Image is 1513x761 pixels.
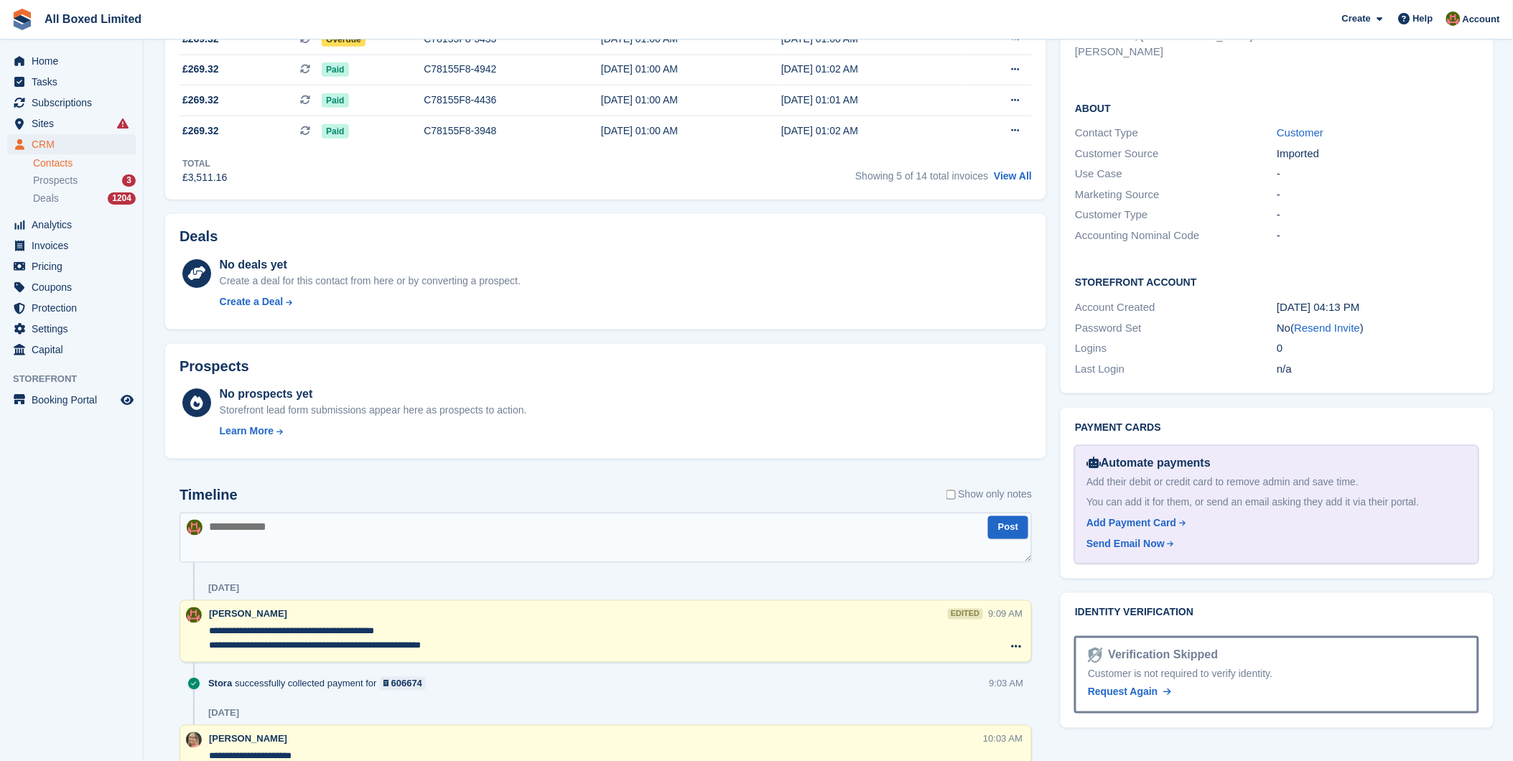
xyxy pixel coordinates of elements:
div: 1204 [108,192,136,205]
div: 10:03 AM [983,732,1023,746]
a: Create a Deal [220,294,521,309]
div: - [1277,207,1479,223]
div: 0 [1277,340,1479,357]
div: No prospects yet [220,386,527,403]
span: Showing 5 of 14 total invoices [855,170,988,182]
span: Booking Portal [32,390,118,410]
span: Subscriptions [32,93,118,113]
h2: Prospects [180,358,249,375]
div: £3,511.16 [182,170,227,185]
a: menu [7,72,136,92]
a: Customer [1277,126,1323,139]
a: Prospects 3 [33,173,136,188]
span: Capital [32,340,118,360]
span: Analytics [32,215,118,235]
div: No [1277,320,1479,337]
span: Account [1463,12,1500,27]
h2: Storefront Account [1075,274,1479,289]
a: menu [7,113,136,134]
div: Create a Deal [220,294,284,309]
div: Imported [1277,146,1479,162]
div: [DATE] 01:00 AM [601,123,781,139]
div: No deals yet [220,256,521,274]
span: £269.32 [182,62,219,77]
a: menu [7,134,136,154]
a: menu [7,51,136,71]
span: Prospects [33,174,78,187]
span: Help [1413,11,1433,26]
div: [DATE] 01:00 AM [601,62,781,77]
li: Calne-Unit 2, [GEOGRAPHIC_DATA][PERSON_NAME] [1075,28,1277,60]
div: - [1277,187,1479,203]
h2: Payment cards [1075,422,1479,434]
div: [DATE] 01:02 AM [781,62,962,77]
span: CRM [32,134,118,154]
div: C78155F8-4436 [424,93,601,108]
a: menu [7,215,136,235]
span: Deals [33,192,59,205]
div: Accounting Nominal Code [1075,228,1277,244]
span: Create [1342,11,1371,26]
div: Add their debit or credit card to remove admin and save time. [1086,475,1466,490]
div: Customer Source [1075,146,1277,162]
a: menu [7,340,136,360]
a: menu [7,256,136,276]
div: 3 [122,174,136,187]
a: Deals 1204 [33,191,136,206]
div: C78155F8-5433 [424,32,601,47]
div: Account Created [1075,299,1277,316]
h2: About [1075,101,1479,115]
span: Paid [322,62,348,77]
a: menu [7,390,136,410]
span: Protection [32,298,118,318]
div: Add Payment Card [1086,516,1176,531]
img: Identity Verification Ready [1088,648,1102,663]
div: Logins [1075,340,1277,357]
span: ( ) [1291,322,1364,334]
span: [PERSON_NAME] [209,734,287,744]
img: Sharon Hawkins [187,520,202,536]
a: menu [7,319,136,339]
span: Paid [322,93,348,108]
span: Overdue [322,32,366,47]
h2: Timeline [180,487,238,504]
div: [DATE] 01:00 AM [781,32,962,47]
input: Show only notes [946,487,956,503]
div: [DATE] 01:02 AM [781,123,962,139]
div: Total [182,157,227,170]
div: [DATE] 01:01 AM [781,93,962,108]
div: n/a [1277,361,1479,378]
span: £269.32 [182,32,219,47]
span: Sites [32,113,118,134]
div: C78155F8-3948 [424,123,601,139]
i: Smart entry sync failures have occurred [117,118,129,129]
span: Paid [322,124,348,139]
a: Contacts [33,157,136,170]
span: [PERSON_NAME] [209,609,287,620]
span: Tasks [32,72,118,92]
a: 606674 [380,677,427,691]
a: menu [7,298,136,318]
span: £269.32 [182,123,219,139]
span: Pricing [32,256,118,276]
a: menu [7,235,136,256]
div: C78155F8-4942 [424,62,601,77]
div: Learn More [220,424,274,439]
div: [DATE] 01:00 AM [601,93,781,108]
h2: Deals [180,228,218,245]
div: successfully collected payment for [208,677,433,691]
div: Use Case [1075,166,1277,182]
span: Invoices [32,235,118,256]
div: Contact Type [1075,125,1277,141]
div: 606674 [391,677,422,691]
img: Sharon Hawkins [186,607,202,623]
span: Settings [32,319,118,339]
img: Sandie Mills [186,732,202,748]
div: - [1277,228,1479,244]
div: Customer is not required to verify identity. [1088,667,1465,682]
div: [DATE] 01:00 AM [601,32,781,47]
span: Coupons [32,277,118,297]
a: Resend Invite [1295,322,1361,334]
a: Request Again [1088,685,1171,700]
div: - [1277,166,1479,182]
